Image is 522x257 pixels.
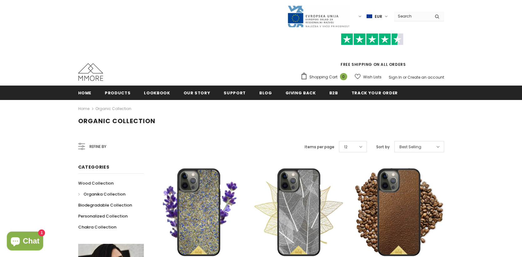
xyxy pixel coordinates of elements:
[259,90,272,96] span: Blog
[78,90,92,96] span: Home
[78,105,89,113] a: Home
[184,86,210,100] a: Our Story
[301,36,444,67] span: FREE SHIPPING ON ALL ORDERS
[95,106,131,111] a: Organic Collection
[78,189,125,200] a: Organika Collection
[5,232,45,252] inbox-online-store-chat: Shopify online store chat
[78,178,114,189] a: Wood Collection
[78,86,92,100] a: Home
[184,90,210,96] span: Our Story
[105,90,130,96] span: Products
[78,117,155,125] span: Organic Collection
[224,90,246,96] span: support
[375,13,382,20] span: EUR
[305,144,334,150] label: Items per page
[389,75,402,80] a: Sign In
[352,86,398,100] a: Track your order
[144,90,170,96] span: Lookbook
[78,222,116,233] a: Chakra Collection
[144,86,170,100] a: Lookbook
[301,45,444,61] iframe: Customer reviews powered by Trustpilot
[89,143,106,150] span: Refine by
[286,86,316,100] a: Giving back
[78,224,116,230] span: Chakra Collection
[376,144,390,150] label: Sort by
[408,75,444,80] a: Create an account
[363,74,382,80] span: Wish Lists
[78,200,132,211] a: Biodegradable Collection
[329,90,338,96] span: B2B
[78,213,128,219] span: Personalized Collection
[344,144,347,150] span: 12
[287,13,350,19] a: Javni Razpis
[301,72,350,82] a: Shopping Cart 0
[78,180,114,186] span: Wood Collection
[78,211,128,222] a: Personalized Collection
[403,75,407,80] span: or
[224,86,246,100] a: support
[394,12,430,21] input: Search Site
[78,164,109,170] span: Categories
[399,144,421,150] span: Best Selling
[341,33,403,45] img: Trust Pilot Stars
[105,86,130,100] a: Products
[309,74,337,80] span: Shopping Cart
[355,71,382,82] a: Wish Lists
[78,63,103,81] img: MMORE Cases
[259,86,272,100] a: Blog
[340,73,347,80] span: 0
[78,202,132,208] span: Biodegradable Collection
[287,5,350,28] img: Javni Razpis
[84,191,125,197] span: Organika Collection
[286,90,316,96] span: Giving back
[329,86,338,100] a: B2B
[352,90,398,96] span: Track your order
